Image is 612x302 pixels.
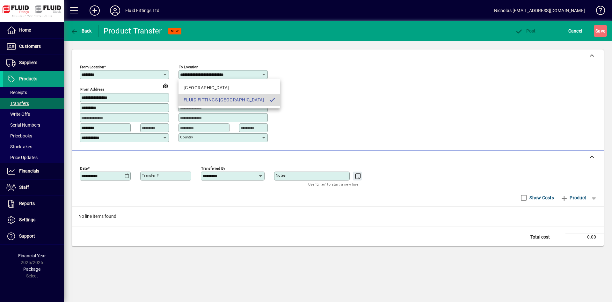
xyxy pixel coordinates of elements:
[19,217,35,222] span: Settings
[69,25,93,37] button: Back
[594,25,607,37] button: Save
[125,5,159,16] div: Fluid Fittings Ltd
[142,173,159,178] mat-label: Transfer #
[6,155,38,160] span: Price Updates
[3,163,64,179] a: Financials
[19,233,35,239] span: Support
[591,1,604,22] a: Knowledge Base
[171,29,179,33] span: NEW
[84,5,105,16] button: Add
[3,212,64,228] a: Settings
[557,192,589,203] button: Product
[6,90,27,95] span: Receipts
[64,25,99,37] app-page-header-button: Back
[526,28,529,33] span: P
[595,26,605,36] span: ave
[567,25,584,37] button: Cancel
[179,65,198,69] mat-label: To location
[3,120,64,130] a: Serial Numbers
[308,180,358,188] mat-hint: Use 'Enter' to start a new line
[6,133,32,138] span: Pricebooks
[565,233,604,241] td: 0.00
[276,173,286,178] mat-label: Notes
[70,28,92,33] span: Back
[80,166,88,170] mat-label: Date
[180,135,193,139] mat-label: Country
[3,180,64,195] a: Staff
[18,253,46,258] span: Financial Year
[6,101,29,106] span: Transfers
[80,65,104,69] mat-label: From location
[160,80,171,91] a: View on map
[19,60,37,65] span: Suppliers
[595,28,598,33] span: S
[3,87,64,98] a: Receipts
[19,185,29,190] span: Staff
[3,141,64,152] a: Stocktakes
[19,27,31,33] span: Home
[3,55,64,71] a: Suppliers
[6,144,32,149] span: Stocktakes
[514,25,537,37] button: Post
[494,5,585,16] div: Nicholas [EMAIL_ADDRESS][DOMAIN_NAME]
[72,207,604,226] div: No line items found
[105,5,125,16] button: Profile
[3,98,64,109] a: Transfers
[3,130,64,141] a: Pricebooks
[515,28,536,33] span: ost
[6,112,30,117] span: Write Offs
[19,44,41,49] span: Customers
[201,166,225,170] mat-label: Transferred by
[3,39,64,55] a: Customers
[19,76,37,81] span: Products
[3,152,64,163] a: Price Updates
[568,26,582,36] span: Cancel
[3,228,64,244] a: Support
[528,195,554,201] label: Show Costs
[3,196,64,212] a: Reports
[527,233,565,241] td: Total cost
[560,193,586,203] span: Product
[19,168,39,173] span: Financials
[3,109,64,120] a: Write Offs
[104,26,162,36] div: Product Transfer
[23,267,40,272] span: Package
[6,122,40,128] span: Serial Numbers
[3,22,64,38] a: Home
[19,201,35,206] span: Reports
